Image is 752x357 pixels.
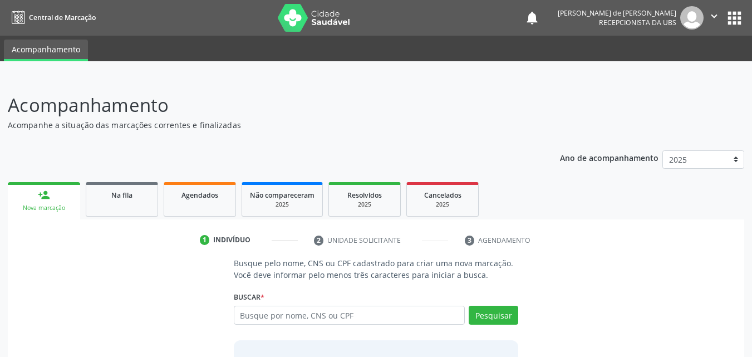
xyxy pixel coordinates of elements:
p: Busque pelo nome, CNS ou CPF cadastrado para criar uma nova marcação. Você deve informar pelo men... [234,257,519,281]
button: Pesquisar [469,306,518,325]
div: 2025 [250,200,314,209]
div: [PERSON_NAME] de [PERSON_NAME] [558,8,676,18]
input: Busque por nome, CNS ou CPF [234,306,465,325]
div: 2025 [415,200,470,209]
div: 2025 [337,200,392,209]
span: Cancelados [424,190,461,200]
span: Não compareceram [250,190,314,200]
a: Central de Marcação [8,8,96,27]
button: apps [725,8,744,28]
div: Nova marcação [16,204,72,212]
div: person_add [38,189,50,201]
span: Central de Marcação [29,13,96,22]
button:  [704,6,725,30]
span: Resolvidos [347,190,382,200]
img: img [680,6,704,30]
p: Acompanhe a situação das marcações correntes e finalizadas [8,119,523,131]
span: Na fila [111,190,132,200]
p: Ano de acompanhamento [560,150,658,164]
i:  [708,10,720,22]
div: Indivíduo [213,235,250,245]
p: Acompanhamento [8,91,523,119]
label: Buscar [234,288,264,306]
button: notifications [524,10,540,26]
span: Recepcionista da UBS [599,18,676,27]
div: 1 [200,235,210,245]
a: Acompanhamento [4,40,88,61]
span: Agendados [181,190,218,200]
